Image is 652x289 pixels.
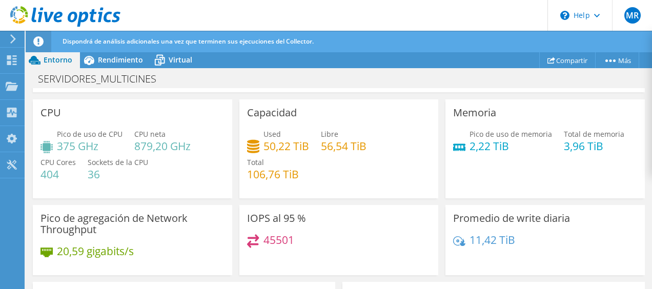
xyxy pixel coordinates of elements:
[88,157,148,167] span: Sockets de la CPU
[564,140,624,152] h4: 3,96 TiB
[560,11,569,20] svg: \n
[564,129,624,139] span: Total de memoria
[169,55,192,65] span: Virtual
[263,129,281,139] span: Used
[263,140,309,152] h4: 50,22 TiB
[539,52,596,68] a: Compartir
[40,169,76,180] h4: 404
[88,169,148,180] h4: 36
[470,129,552,139] span: Pico de uso de memoria
[247,157,264,167] span: Total
[57,140,123,152] h4: 375 GHz
[63,37,314,46] span: Dispondrá de análisis adicionales una vez que terminen sus ejecuciones del Collector.
[321,140,366,152] h4: 56,54 TiB
[40,157,76,167] span: CPU Cores
[57,129,123,139] span: Pico de uso de CPU
[453,107,496,118] h3: Memoria
[470,234,515,245] h4: 11,42 TiB
[134,140,191,152] h4: 879,20 GHz
[263,234,294,245] h4: 45501
[595,52,639,68] a: Más
[40,213,225,235] h3: Pico de agregación de Network Throughput
[40,107,61,118] h3: CPU
[44,55,72,65] span: Entorno
[453,213,570,224] h3: Promedio de write diaria
[624,7,641,24] span: MR
[247,213,306,224] h3: IOPS al 95 %
[57,245,134,257] h4: 20,59 gigabits/s
[134,129,166,139] span: CPU neta
[247,107,297,118] h3: Capacidad
[321,129,338,139] span: Libre
[98,55,143,65] span: Rendimiento
[470,140,552,152] h4: 2,22 TiB
[33,73,172,85] h1: SERVIDORES_MULTICINES
[247,169,299,180] h4: 106,76 TiB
